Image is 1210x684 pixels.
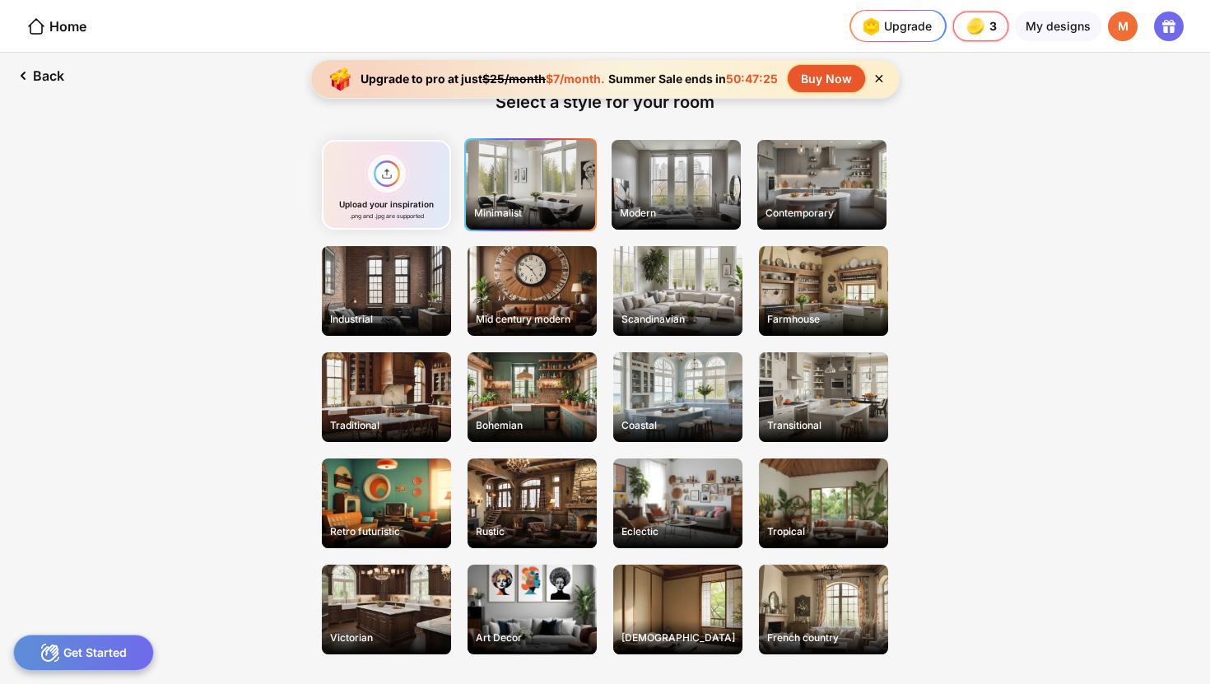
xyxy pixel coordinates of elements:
div: Bohemian [469,412,595,438]
span: $7/month. [546,72,605,86]
div: M [1108,12,1138,41]
img: upgrade-banner-new-year-icon.gif [324,63,357,95]
div: Scandinavian [615,306,741,332]
span: $25/month [482,72,546,86]
div: Upgrade [858,13,932,40]
div: My designs [1015,12,1101,41]
div: Mid century modern [469,306,595,332]
img: upgrade-nav-btn-icon.gif [858,13,884,40]
div: Retro futuristic [323,519,449,544]
div: Home [26,16,86,36]
div: Eclectic [615,519,741,544]
div: [DEMOGRAPHIC_DATA] [615,625,741,650]
div: Rustic [469,519,595,544]
div: Traditional [323,412,449,438]
div: Transitional [761,412,887,438]
div: Farmhouse [761,306,887,332]
div: Modern [613,200,739,226]
div: Contemporary [759,200,885,226]
div: Buy Now [788,65,865,92]
div: Summer Sale ends in [605,72,781,86]
div: Tropical [761,519,887,544]
div: Minimalist [468,200,593,226]
div: Coastal [615,412,741,438]
div: Get Started [13,635,154,671]
div: Select a style for your room [496,92,714,112]
span: 3 [989,20,998,33]
div: French country [761,625,887,650]
span: 50:47:25 [726,72,778,86]
div: Victorian [323,625,449,650]
div: Art Decor [469,625,595,650]
div: Upgrade to pro at just [361,72,605,86]
div: Industrial [323,306,449,332]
